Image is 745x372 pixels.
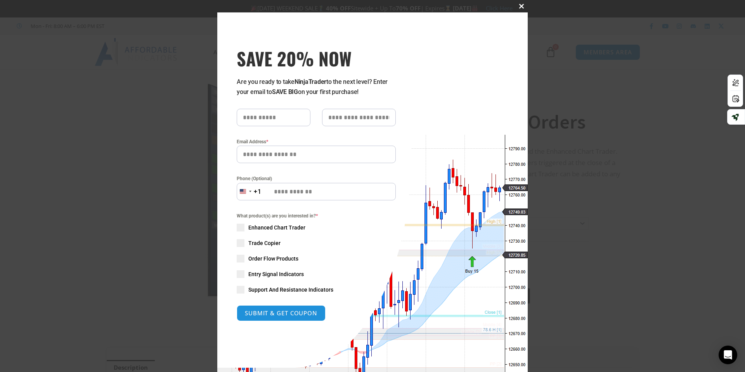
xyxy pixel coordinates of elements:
[248,224,305,231] span: Enhanced Chart Trader
[248,255,298,262] span: Order Flow Products
[719,346,737,364] div: Open Intercom Messenger
[237,77,396,97] p: Are you ready to take to the next level? Enter your email to on your first purchase!
[237,239,396,247] label: Trade Copier
[237,305,326,321] button: SUBMIT & GET COUPON
[248,270,304,278] span: Entry Signal Indicators
[237,255,396,262] label: Order Flow Products
[272,88,298,96] strong: SAVE BIG
[237,47,396,69] span: SAVE 20% NOW
[254,187,262,197] div: +1
[237,212,396,220] span: What product(s) are you interested in?
[237,138,396,146] label: Email Address
[295,78,326,85] strong: NinjaTrader
[237,175,396,183] label: Phone (Optional)
[237,270,396,278] label: Entry Signal Indicators
[248,239,281,247] span: Trade Copier
[248,286,333,294] span: Support And Resistance Indicators
[237,286,396,294] label: Support And Resistance Indicators
[237,224,396,231] label: Enhanced Chart Trader
[237,183,262,200] button: Selected country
